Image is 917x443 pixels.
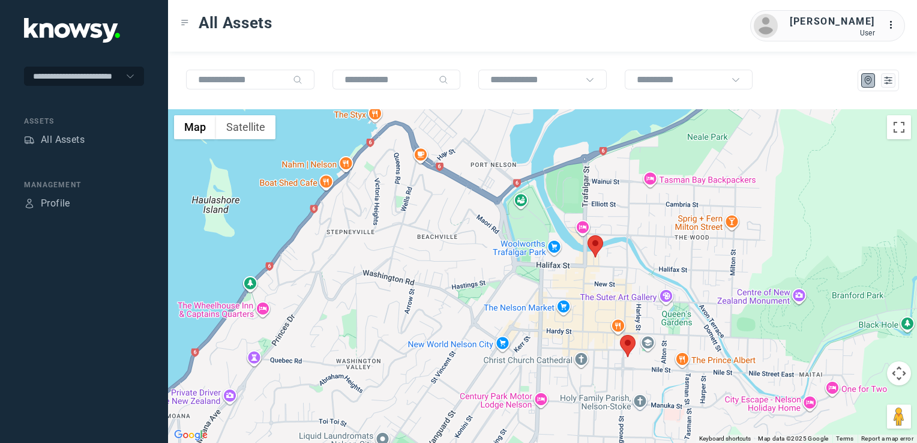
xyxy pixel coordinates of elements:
[887,18,901,32] div: :
[754,14,778,38] img: avatar.png
[863,75,874,86] div: Map
[199,12,272,34] span: All Assets
[24,198,35,209] div: Profile
[888,20,900,29] tspan: ...
[24,134,35,145] div: Assets
[887,405,911,429] button: Drag Pegman onto the map to open Street View
[24,133,85,147] a: AssetsAll Assets
[24,18,120,43] img: Application Logo
[24,116,144,127] div: Assets
[171,427,211,443] a: Open this area in Google Maps (opens a new window)
[836,435,854,442] a: Terms (opens in new tab)
[181,19,189,27] div: Toggle Menu
[758,435,828,442] span: Map data ©2025 Google
[887,18,901,34] div: :
[861,435,913,442] a: Report a map error
[171,427,211,443] img: Google
[24,196,70,211] a: ProfileProfile
[887,115,911,139] button: Toggle fullscreen view
[216,115,275,139] button: Show satellite imagery
[41,196,70,211] div: Profile
[699,435,751,443] button: Keyboard shortcuts
[439,75,448,85] div: Search
[41,133,85,147] div: All Assets
[293,75,302,85] div: Search
[24,179,144,190] div: Management
[790,14,875,29] div: [PERSON_NAME]
[883,75,894,86] div: List
[174,115,216,139] button: Show street map
[887,361,911,385] button: Map camera controls
[790,29,875,37] div: User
